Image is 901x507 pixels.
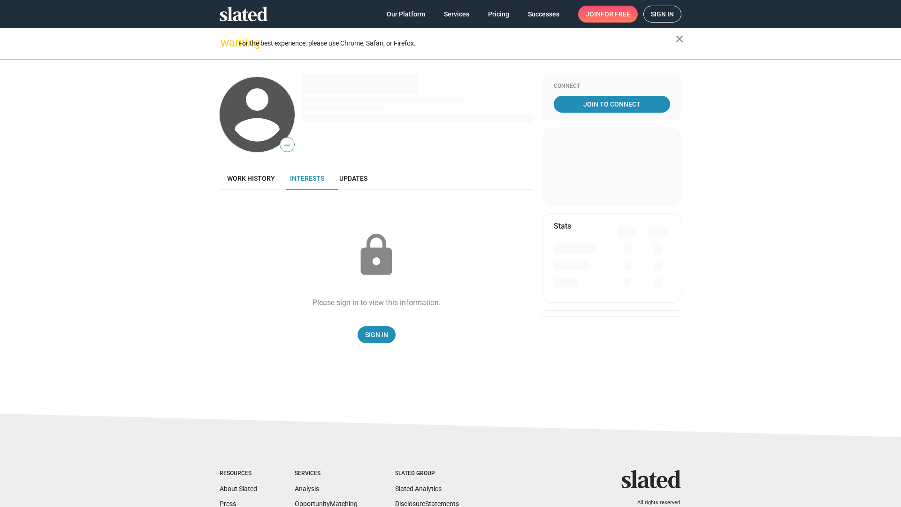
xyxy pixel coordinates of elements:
[353,232,400,279] mat-icon: lock
[554,221,571,231] mat-card-title: Stats
[238,37,676,50] div: For the best experience, please use Chrome, Safari, or Firefox.
[295,485,319,492] a: Analysis
[395,470,459,477] div: Slated Group
[358,326,396,343] a: Sign In
[339,175,367,182] span: Updates
[227,175,275,182] span: Work history
[643,6,681,23] a: Sign in
[395,485,442,492] a: Slated Analytics
[444,6,469,23] span: Services
[283,167,332,190] a: Interests
[295,470,358,477] div: Services
[220,167,283,190] a: Work history
[365,326,388,343] span: Sign In
[578,6,638,23] a: Joinfor free
[280,139,294,151] span: —
[290,175,324,182] span: Interests
[313,298,441,307] div: Please sign in to view this information.
[674,33,685,45] mat-icon: close
[601,6,630,23] span: for free
[554,83,670,90] div: Connect
[520,6,567,23] a: Successes
[528,6,559,23] span: Successes
[221,37,232,48] mat-icon: warning
[586,6,630,23] span: Join
[554,96,670,113] a: Join To Connect
[556,96,668,113] span: Join To Connect
[651,6,674,22] span: Sign in
[436,6,477,23] a: Services
[332,167,375,190] a: Updates
[379,6,433,23] a: Our Platform
[488,6,509,23] span: Pricing
[220,485,257,492] a: About Slated
[481,6,517,23] a: Pricing
[220,470,257,477] div: Resources
[387,6,425,23] span: Our Platform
